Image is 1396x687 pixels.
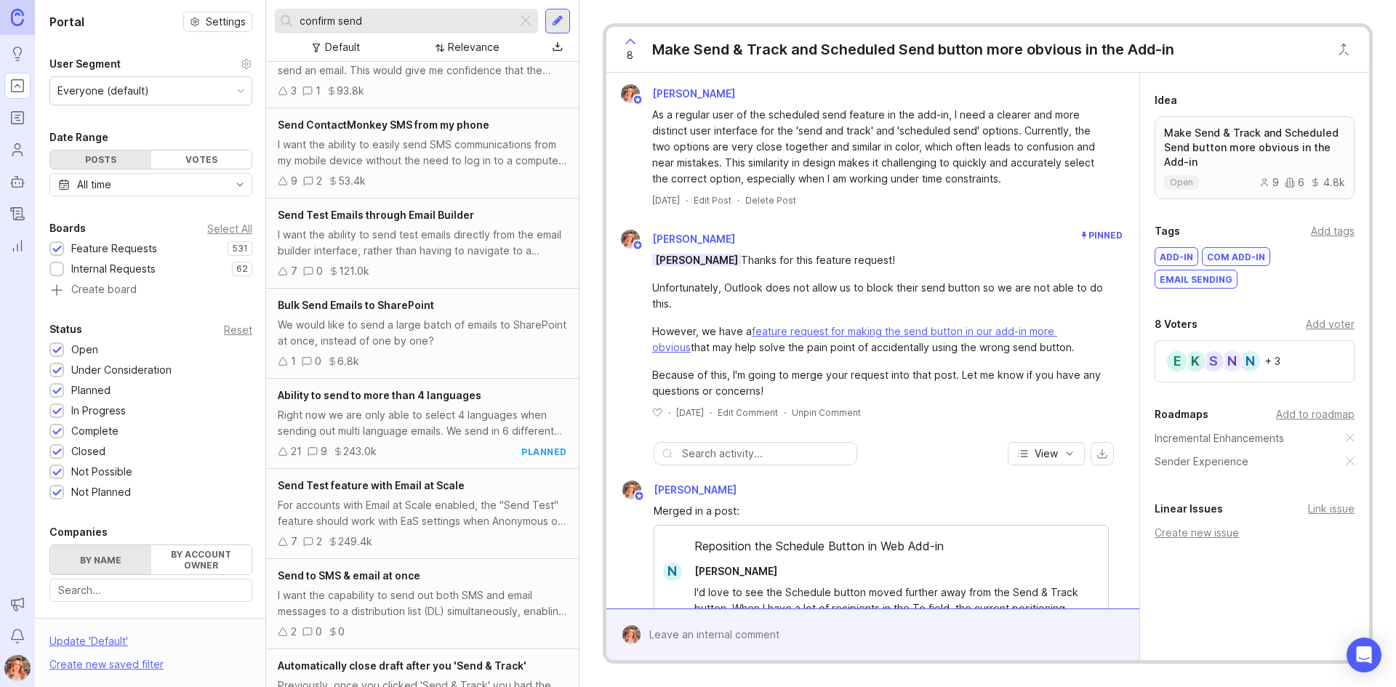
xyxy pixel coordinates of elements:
[1155,454,1248,470] a: Sender Experience
[784,406,786,419] div: ·
[1155,406,1208,423] div: Roadmaps
[654,483,737,496] span: [PERSON_NAME]
[1220,350,1243,373] div: N
[266,379,579,469] a: Ability to send to more than 4 languagesRight now we are only able to select 4 languages when sen...
[632,95,643,105] img: member badge
[1155,500,1223,518] div: Linear Issues
[718,406,778,419] div: Edit Comment
[632,240,643,251] img: member badge
[1259,177,1279,188] div: 9
[1008,442,1085,465] button: View
[183,12,252,32] button: Settings
[1329,35,1358,64] button: Close button
[1276,406,1355,422] div: Add to roadmap
[224,326,252,334] div: Reset
[339,263,369,279] div: 121.0k
[291,443,302,459] div: 21
[278,47,567,79] div: I would like to receive a send report automatically when I send an email. This would give me conf...
[652,39,1174,60] div: Make Send & Track and Scheduled Send button more obvious in the Add-in
[652,194,680,206] a: [DATE]
[337,83,364,99] div: 93.8k
[77,177,111,193] div: All time
[1238,350,1261,373] div: N
[278,137,567,169] div: I want the ability to easily send SMS communications from my mobile device without the need to lo...
[1310,177,1345,188] div: 4.8k
[1088,230,1123,241] span: Pinned
[652,87,735,100] span: [PERSON_NAME]
[792,406,861,419] div: Unpin Comment
[694,584,1085,648] div: I'd love to see the Schedule button moved further away from the Send & Track button. When I have ...
[337,353,359,369] div: 6.8k
[612,84,747,103] a: Bronwen W[PERSON_NAME]
[151,150,252,169] div: Votes
[151,545,252,574] label: By account owner
[50,150,151,169] div: Posts
[614,481,748,499] a: Bronwen W[PERSON_NAME]
[49,633,128,656] div: Update ' Default '
[291,534,297,550] div: 7
[654,562,789,581] a: N[PERSON_NAME]
[694,565,777,577] span: [PERSON_NAME]
[58,582,244,598] input: Search...
[50,545,151,574] label: By name
[71,484,131,500] div: Not Planned
[291,83,297,99] div: 3
[343,443,377,459] div: 243.0k
[49,13,84,31] h1: Portal
[4,591,31,617] button: Announcements
[617,625,646,644] img: Bronwen W
[1306,316,1355,332] div: Add voter
[266,289,579,379] a: Bulk Send Emails to SharePointWe would like to send a large batch of emails to SharePoint at once...
[1170,177,1193,188] p: open
[1155,316,1198,333] div: 8 Voters
[1164,126,1345,169] p: Make Send & Track and Scheduled Send button more obvious in the Add-in
[278,118,489,131] span: Send ContactMonkey SMS from my phone
[654,503,1109,519] div: Merged in a post:
[338,624,345,640] div: 0
[1155,116,1355,199] a: Make Send & Track and Scheduled Send button more obvious in the Add-inopen964.8k
[49,656,164,672] div: Create new saved filter
[745,194,796,206] div: Delete Post
[4,233,31,259] a: Reporting
[627,47,633,63] span: 8
[316,173,322,189] div: 2
[448,39,500,55] div: Relevance
[1155,222,1180,240] div: Tags
[266,469,579,559] a: Send Test feature with Email at ScaleFor accounts with Email at Scale enabled, the "Send Test" fe...
[652,254,741,266] span: [PERSON_NAME]
[266,18,579,108] a: Automatically provide send logsI would like to receive a send report automatically when I send an...
[737,194,739,206] div: ·
[278,209,474,221] span: Send Test Emails through Email Builder
[300,13,511,29] input: Search...
[4,623,31,649] button: Notifications
[71,261,156,277] div: Internal Requests
[1311,223,1355,239] div: Add tags
[652,107,1110,187] div: As a regular user of the scheduled send feature in the add-in, I need a clearer and more distinct...
[278,587,567,619] div: I want the capability to send out both SMS and email messages to a distribution list (DL) simulta...
[278,569,420,582] span: Send to SMS & email at once
[633,491,644,502] img: member badge
[1155,430,1284,446] a: Incremental Enhancements
[1166,350,1189,373] div: E
[618,481,646,499] img: Bronwen W
[617,230,645,249] img: Bronwen W
[71,342,98,358] div: Open
[71,403,126,419] div: In Progress
[278,497,567,529] div: For accounts with Email at Scale enabled, the "Send Test" feature should work with EaS settings w...
[1202,350,1225,373] div: S
[686,194,688,206] div: ·
[521,446,567,458] div: planned
[1203,248,1269,265] div: COM add-in
[278,659,526,672] span: Automatically close draft after you 'Send & Track'
[652,325,1057,353] a: feature request for making the send button in our add-in more obvious
[612,230,735,249] a: Bronwen W[PERSON_NAME]
[1308,501,1355,517] div: Link issue
[49,523,108,541] div: Companies
[321,443,327,459] div: 9
[1155,248,1198,265] div: Add-in
[1155,270,1237,288] div: Email Sending
[1035,446,1058,461] span: View
[278,479,465,491] span: Send Test feature with Email at Scale
[1155,92,1177,109] div: Idea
